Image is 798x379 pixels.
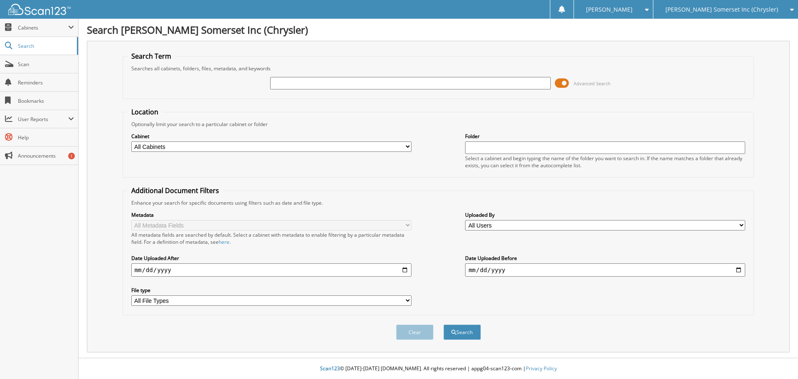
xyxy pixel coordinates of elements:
div: Optionally limit your search to a particular cabinet or folder [127,121,750,128]
span: Reminders [18,79,74,86]
span: [PERSON_NAME] Somerset Inc (Chrysler) [665,7,778,12]
input: start [131,263,411,277]
label: Cabinet [131,133,411,140]
span: Announcements [18,152,74,159]
h1: Search [PERSON_NAME] Somerset Inc (Chrysler) [87,23,790,37]
span: Bookmarks [18,97,74,104]
span: User Reports [18,116,68,123]
span: Scan123 [320,365,340,372]
button: Search [443,325,481,340]
label: Uploaded By [465,211,745,218]
legend: Location [127,107,163,116]
button: Clear [396,325,433,340]
label: Date Uploaded Before [465,255,745,262]
a: Privacy Policy [526,365,557,372]
span: Scan [18,61,74,68]
span: Cabinets [18,24,68,31]
div: Select a cabinet and begin typing the name of the folder you want to search in. If the name match... [465,155,745,169]
legend: Additional Document Filters [127,186,223,195]
label: Folder [465,133,745,140]
span: Advanced Search [574,80,611,87]
span: Help [18,134,74,141]
a: here [219,238,229,245]
div: © [DATE]-[DATE] [DOMAIN_NAME]. All rights reserved | appg04-scan123-com | [79,359,798,379]
span: Search [18,42,73,50]
label: File type [131,287,411,294]
div: All metadata fields are searched by default. Select a cabinet with metadata to enable filtering b... [131,231,411,245]
img: scan123-logo-white.svg [8,4,71,15]
span: [PERSON_NAME] [586,7,633,12]
legend: Search Term [127,52,175,61]
label: Metadata [131,211,411,218]
label: Date Uploaded After [131,255,411,262]
div: 1 [68,153,75,159]
input: end [465,263,745,277]
div: Searches all cabinets, folders, files, metadata, and keywords [127,65,750,72]
div: Enhance your search for specific documents using filters such as date and file type. [127,199,750,206]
